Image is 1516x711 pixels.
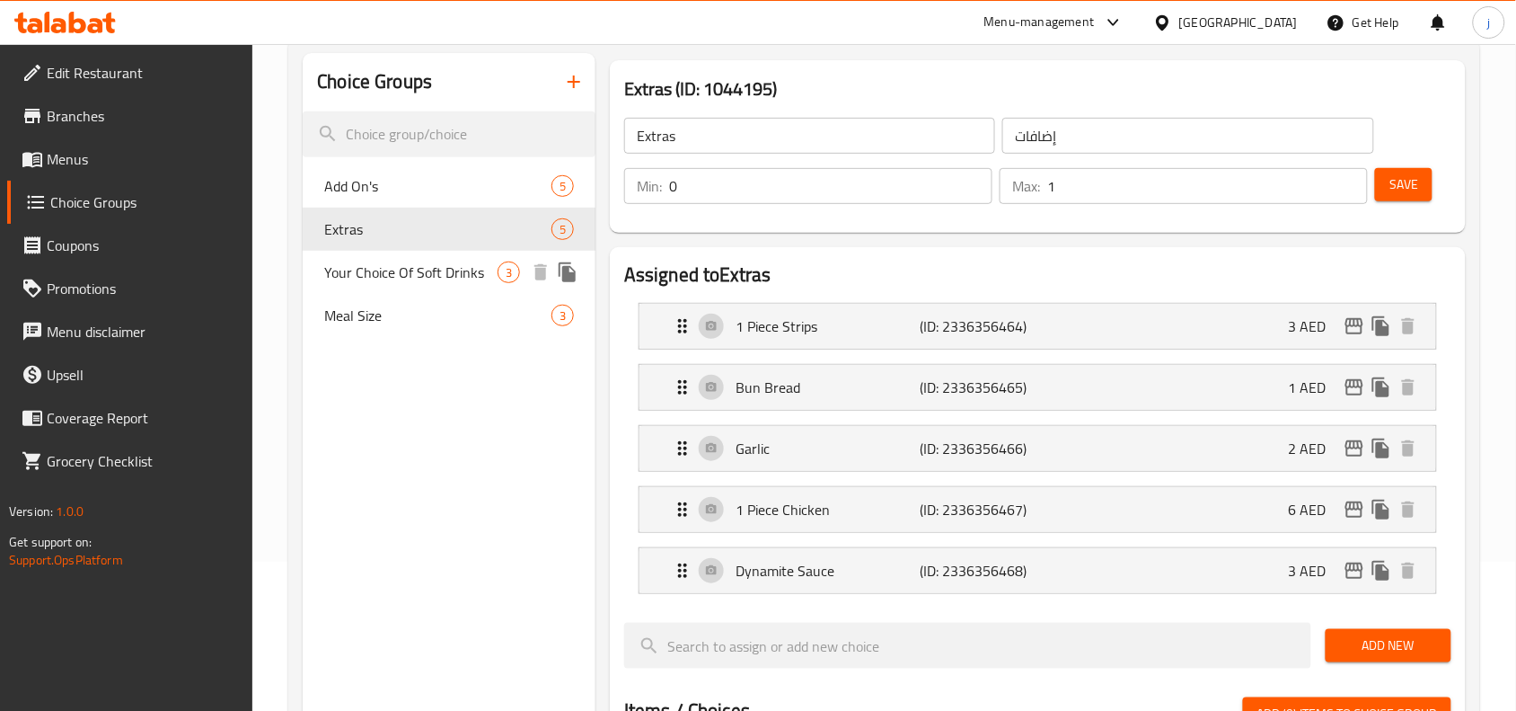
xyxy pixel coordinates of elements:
p: 1 AED [1289,377,1341,398]
button: delete [1395,496,1422,523]
div: Add On's5 [303,164,595,208]
button: edit [1341,435,1368,462]
a: Promotions [7,267,253,310]
p: Max: [1012,175,1040,197]
span: Save [1389,173,1418,196]
a: Menu disclaimer [7,310,253,353]
p: 1 Piece Strips [736,316,920,337]
p: 1 Piece Chicken [736,499,920,520]
span: Version: [9,500,53,523]
span: Menu disclaimer [47,321,239,342]
span: Upsell [47,364,239,386]
button: duplicate [1368,557,1395,584]
p: (ID: 2336356464) [920,316,1043,337]
li: Expand [624,418,1451,479]
li: Expand [624,479,1451,540]
p: (ID: 2336356467) [920,499,1043,520]
li: Expand [624,540,1451,601]
span: 1.0.0 [56,500,84,523]
div: Expand [639,487,1436,532]
button: duplicate [1368,374,1395,401]
li: Expand [624,296,1451,357]
button: duplicate [554,259,581,286]
span: Your Choice Of Soft Drinks [324,262,498,283]
button: delete [1395,374,1422,401]
button: delete [1395,557,1422,584]
p: Min: [637,175,662,197]
span: Get support on: [9,530,92,554]
div: Extras5 [303,208,595,251]
a: Menus [7,138,253,181]
input: search [303,111,595,157]
div: Expand [639,365,1436,410]
a: Edit Restaurant [7,51,253,94]
button: edit [1341,557,1368,584]
div: [GEOGRAPHIC_DATA] [1179,13,1298,32]
div: Menu-management [984,12,1095,33]
div: Your Choice Of Soft Drinks3deleteduplicate [303,251,595,294]
p: 6 AED [1289,499,1341,520]
span: Coupons [47,235,239,256]
p: Dynamite Sauce [736,560,920,582]
span: Meal Size [324,305,551,326]
button: delete [1395,435,1422,462]
span: 3 [552,307,573,324]
span: 5 [552,178,573,195]
p: (ID: 2336356468) [920,560,1043,582]
button: Add New [1326,629,1451,662]
button: duplicate [1368,313,1395,340]
span: Promotions [47,278,239,299]
span: Grocery Checklist [47,450,239,472]
div: Choices [551,175,574,197]
div: Choices [551,218,574,240]
button: edit [1341,374,1368,401]
div: Meal Size3 [303,294,595,337]
span: Add New [1340,635,1437,657]
a: Branches [7,94,253,138]
span: Choice Groups [50,191,239,213]
input: search [624,623,1311,669]
a: Coverage Report [7,396,253,440]
button: edit [1341,313,1368,340]
p: 3 AED [1289,316,1341,337]
h2: Assigned to Extras [624,262,1451,289]
div: Expand [639,548,1436,593]
span: Edit Restaurant [47,62,239,84]
span: 3 [498,264,519,281]
h3: Extras (ID: 1044195) [624,75,1451,103]
button: delete [1395,313,1422,340]
a: Support.OpsPlatform [9,548,123,572]
p: (ID: 2336356465) [920,377,1043,398]
p: Garlic [736,438,920,459]
button: edit [1341,496,1368,523]
p: (ID: 2336356466) [920,438,1043,459]
div: Expand [639,304,1436,349]
button: duplicate [1368,496,1395,523]
a: Upsell [7,353,253,396]
p: 3 AED [1289,560,1341,582]
span: Menus [47,148,239,170]
h2: Choice Groups [317,68,432,95]
a: Coupons [7,224,253,267]
p: 2 AED [1289,438,1341,459]
span: 5 [552,221,573,238]
span: Coverage Report [47,407,239,429]
div: Choices [551,305,574,326]
span: Add On's [324,175,551,197]
p: Bun Bread [736,377,920,398]
div: Expand [639,426,1436,471]
button: duplicate [1368,435,1395,462]
button: delete [527,259,554,286]
li: Expand [624,357,1451,418]
span: Branches [47,105,239,127]
span: j [1487,13,1490,32]
a: Grocery Checklist [7,440,253,483]
a: Choice Groups [7,181,253,224]
span: Extras [324,218,551,240]
button: Save [1375,168,1432,201]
